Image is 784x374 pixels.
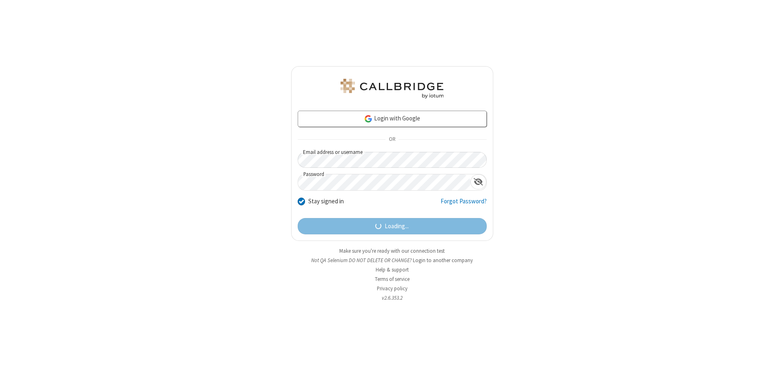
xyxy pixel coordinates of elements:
button: Login to another company [413,256,473,264]
li: v2.6.353.2 [291,294,493,302]
img: google-icon.png [364,114,373,123]
span: Loading... [385,222,409,231]
span: OR [385,134,399,145]
a: Login with Google [298,111,487,127]
a: Help & support [376,266,409,273]
input: Email address or username [298,152,487,168]
img: QA Selenium DO NOT DELETE OR CHANGE [339,79,445,98]
button: Loading... [298,218,487,234]
a: Make sure you're ready with our connection test [339,247,445,254]
label: Stay signed in [308,197,344,206]
div: Show password [470,174,486,189]
li: Not QA Selenium DO NOT DELETE OR CHANGE? [291,256,493,264]
a: Forgot Password? [441,197,487,212]
a: Privacy policy [377,285,408,292]
a: Terms of service [375,276,410,283]
input: Password [298,174,470,190]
